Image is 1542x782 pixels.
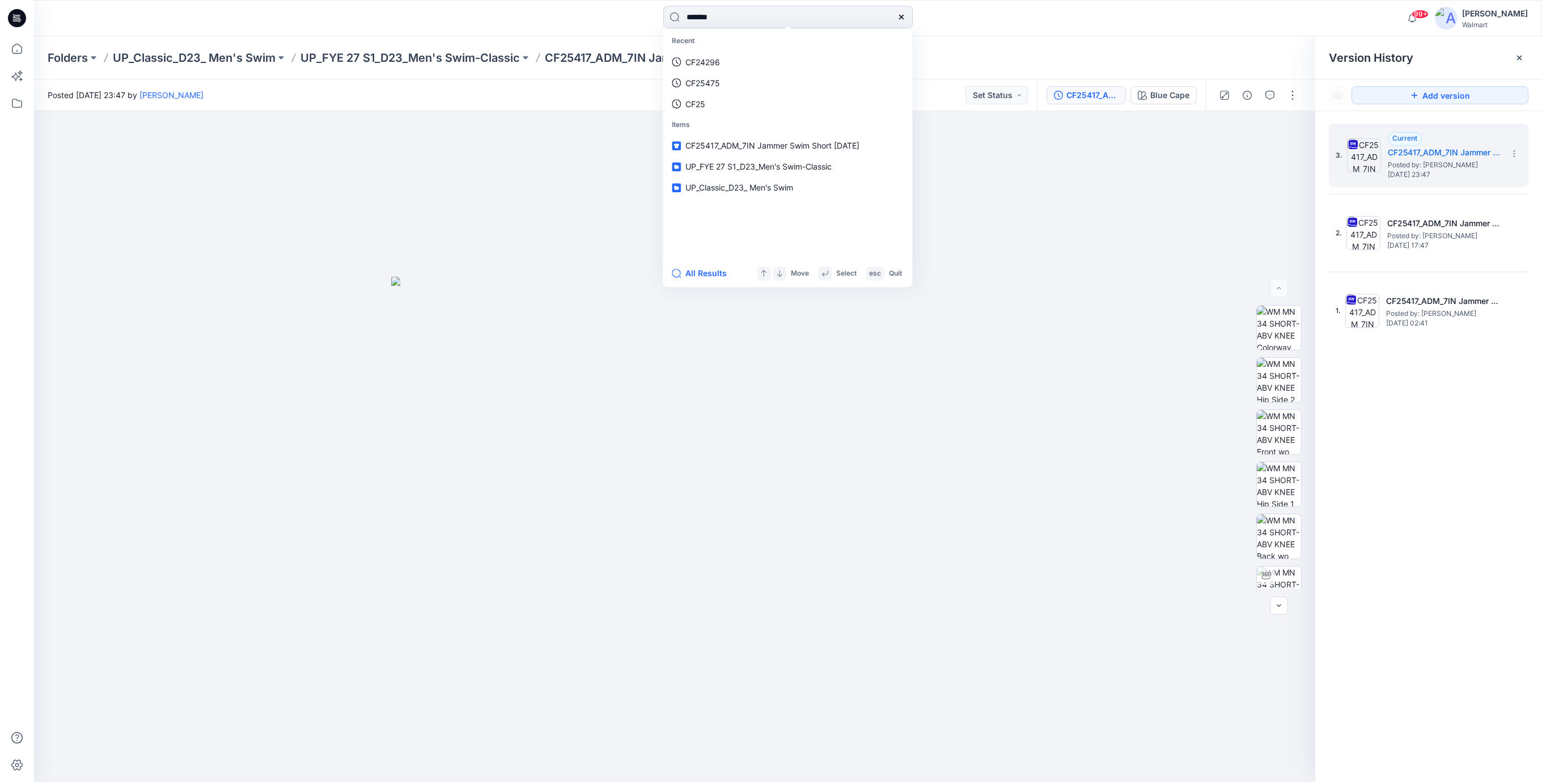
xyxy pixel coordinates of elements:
p: Items [665,115,910,136]
img: WM MN 34 SHORT-ABV KNEE Back wo Avatar [1257,514,1301,559]
span: Current [1392,134,1417,142]
img: WM MN 34 SHORT-ABV KNEE Front wo Avatar [1257,410,1301,454]
span: 1. [1336,306,1341,316]
a: CF25 [665,94,910,115]
img: WM MN 34 SHORT-ABV KNEE Turntable with Avatar [1257,567,1301,611]
p: CF25475 [685,77,720,89]
div: CF25417_ADM_7IN Jammer Swim Short 03JUN25 [1066,89,1119,102]
img: WM MN 34 SHORT-ABV KNEE Hip Side 1 wo Avatar [1257,462,1301,506]
span: Version History [1329,51,1413,65]
span: CF25417_ADM_7IN Jammer Swim Short [DATE] [685,141,859,150]
img: CF25417_ADM_7IN Jammer Swim Short 20MAY25 rev [1346,216,1380,250]
p: Recent [665,31,910,52]
a: UP_Classic_D23_ Men's Swim [113,50,276,66]
div: Walmart [1462,20,1528,29]
img: WM MN 34 SHORT-ABV KNEE Hip Side 2 [1257,358,1301,402]
span: Posted [DATE] 23:47 by [48,89,204,101]
img: CF25417_ADM_7IN Jammer Swim Short 03JUN25 [1347,138,1381,172]
span: 99+ [1412,10,1429,19]
button: All Results [672,267,734,280]
a: CF25475 [665,73,910,94]
span: [DATE] 02:41 [1386,319,1499,327]
p: Quit [889,268,902,280]
img: CF25417_ADM_7IN Jammer Swim Short 08APR25 [1345,294,1379,328]
span: Posted by: Chantal Blommerde [1387,230,1501,242]
a: [PERSON_NAME] [139,90,204,100]
span: [DATE] 17:47 [1387,242,1501,250]
a: CF25417_ADM_7IN Jammer Swim Short [DATE] [665,135,910,156]
span: UP_FYE 27 S1_D23_Men's Swim-Classic [685,162,832,171]
a: CF24296 [665,52,910,73]
a: UP_FYE 27 S1_D23_Men's Swim-Classic [300,50,520,66]
span: Posted by: Chantal Blommerde [1386,308,1499,319]
div: [PERSON_NAME] [1462,7,1528,20]
button: Close [1515,53,1524,62]
p: CF24296 [685,56,720,68]
a: UP_Classic_D23_ Men's Swim [665,177,910,198]
span: UP_Classic_D23_ Men's Swim [685,183,793,192]
a: UP_FYE 27 S1_D23_Men's Swim-Classic [665,156,910,177]
button: Blue Cape [1130,86,1197,104]
h5: CF25417_ADM_7IN Jammer Swim Short 20MAY25 rev [1387,217,1501,230]
button: CF25417_ADM_7IN Jammer Swim Short [DATE] [1047,86,1126,104]
button: Add version [1352,86,1528,104]
h5: CF25417_ADM_7IN Jammer Swim Short 08APR25 [1386,294,1499,308]
button: Show Hidden Versions [1329,86,1347,104]
span: 2. [1336,228,1342,238]
a: Folders [48,50,88,66]
p: Move [791,268,809,280]
span: Posted by: Chantal Blommerde [1388,159,1501,171]
button: Details [1238,86,1256,104]
img: WM MN 34 SHORT-ABV KNEE Colorway wo Avatar [1257,306,1301,350]
img: avatar [1435,7,1458,29]
p: esc [869,268,881,280]
p: Select [836,268,857,280]
h5: CF25417_ADM_7IN Jammer Swim Short 03JUN25 [1388,146,1501,159]
div: Blue Cape [1150,89,1189,102]
p: CF25417_ADM_7IN Jammer Swim Short [DATE] [545,50,798,66]
span: [DATE] 23:47 [1388,171,1501,179]
span: 3. [1336,150,1342,160]
p: CF25 [685,98,705,110]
